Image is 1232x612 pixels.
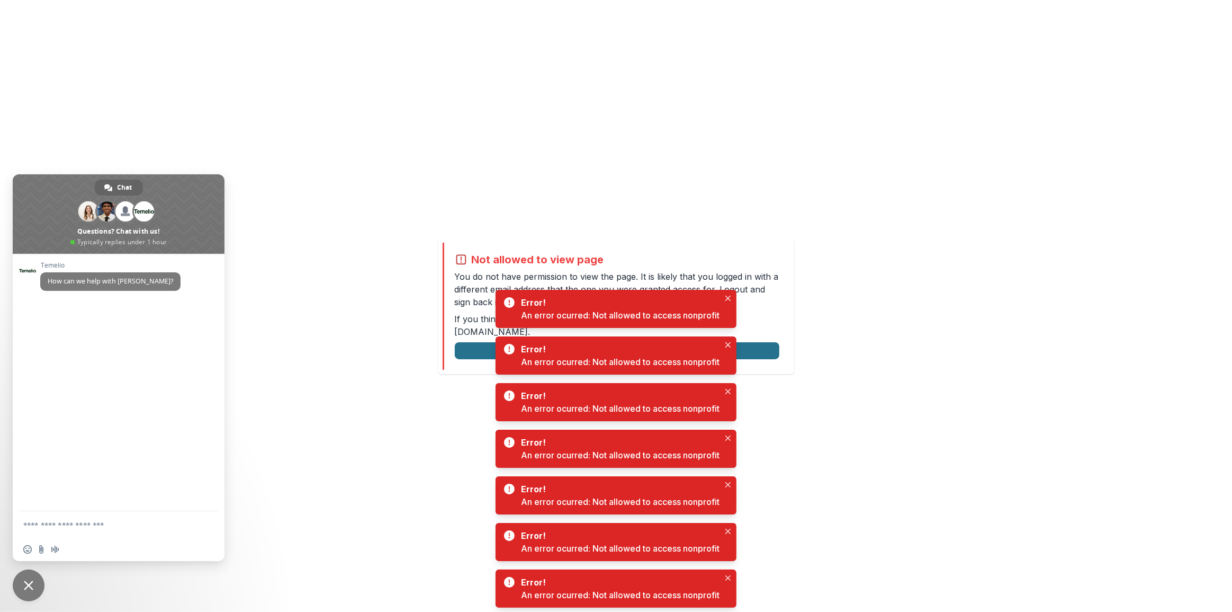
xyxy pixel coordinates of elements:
[521,343,715,356] div: Error!
[521,356,720,368] div: An error ocurred: Not allowed to access nonprofit
[722,525,734,538] button: Close
[472,253,604,266] h2: Not allowed to view page
[521,495,720,508] div: An error ocurred: Not allowed to access nonprofit
[23,511,193,538] textarea: Compose your message...
[521,542,720,555] div: An error ocurred: Not allowed to access nonprofit
[37,545,46,554] span: Send a file
[521,389,715,402] div: Error!
[455,313,779,338] p: If you think this is an error, please contact us at .
[13,570,44,601] a: Close chat
[722,432,734,445] button: Close
[521,589,720,601] div: An error ocurred: Not allowed to access nonprofit
[455,314,730,337] a: [EMAIL_ADDRESS][DOMAIN_NAME]
[521,402,720,415] div: An error ocurred: Not allowed to access nonprofit
[521,309,720,322] div: An error ocurred: Not allowed to access nonprofit
[48,277,173,286] span: How can we help with [PERSON_NAME]?
[521,296,715,309] div: Error!
[722,385,734,398] button: Close
[23,545,32,554] span: Insert an emoji
[722,478,734,491] button: Close
[118,180,132,196] span: Chat
[51,545,59,554] span: Audio message
[521,436,715,449] div: Error!
[521,529,715,542] div: Error!
[40,262,181,269] span: Temelio
[521,483,715,495] div: Error!
[521,449,720,462] div: An error ocurred: Not allowed to access nonprofit
[521,576,715,589] div: Error!
[95,180,143,196] a: Chat
[455,270,779,308] p: You do not have permission to view the page. It is likely that you logged in with a different ema...
[722,572,734,584] button: Close
[722,292,734,305] button: Close
[455,342,779,359] button: Logout
[722,339,734,351] button: Close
